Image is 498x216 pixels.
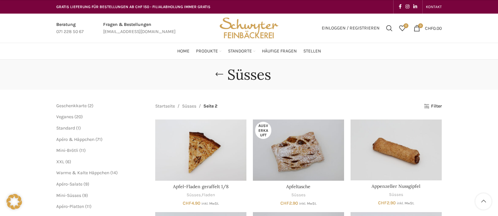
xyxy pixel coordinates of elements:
[475,193,492,210] a: Scroll to top button
[103,21,176,36] a: Infobox link
[211,68,227,81] a: Go back
[396,22,409,35] a: 0
[217,14,281,43] img: Bäckerei Schwyter
[56,159,64,165] a: XXL
[228,45,255,58] a: Standorte
[425,25,442,31] bdi: 0.00
[303,48,321,54] span: Stellen
[397,201,414,205] small: inkl. MwSt.
[303,45,321,58] a: Stellen
[56,181,82,187] a: Apéro-Salate
[56,103,87,108] a: Geschenkkarte
[253,119,344,180] a: Apfeltasche
[56,114,73,119] a: Veganes
[280,200,289,206] span: CHF
[182,103,196,110] a: Süsses
[56,204,84,209] a: Apéro-Platten
[396,22,409,35] div: Meine Wunschliste
[56,193,81,198] a: Mini-Süsses
[177,45,189,58] a: Home
[87,204,90,209] span: 11
[56,137,94,142] a: Apéro & Häppchen
[426,0,442,13] a: KONTAKT
[322,26,380,30] span: Einloggen / Registrieren
[299,201,317,206] small: inkl. MwSt.
[228,48,252,54] span: Standorte
[255,122,271,139] span: Ausverkauft
[378,200,387,206] span: CHF
[155,192,246,198] div: ,
[389,192,403,198] a: Süsses
[351,119,442,180] a: Appenzeller Nussgipfel
[426,5,442,9] span: KONTAKT
[56,21,84,36] a: Infobox link
[291,192,306,198] a: Süsses
[97,137,101,142] span: 71
[187,192,201,198] a: Süsses
[202,192,215,198] a: Fladen
[196,45,222,58] a: Produkte
[67,159,70,165] span: 6
[85,181,88,187] span: 9
[173,184,229,189] a: Apfel-Fladen geraffelt 1/8
[201,201,219,206] small: inkl. MwSt.
[78,125,79,131] span: 1
[56,125,75,131] a: Standard
[397,2,404,11] a: Facebook social link
[196,48,218,54] span: Produkte
[203,103,217,110] span: Seite 2
[227,66,271,83] h1: Süsses
[183,200,200,206] bdi: 4.90
[424,104,442,109] a: Filter
[262,48,297,54] span: Häufige Fragen
[112,170,116,176] span: 14
[411,2,419,11] a: Linkedin social link
[378,200,396,206] bdi: 2.90
[404,2,411,11] a: Instagram social link
[155,103,217,110] nav: Breadcrumb
[56,170,109,176] a: Warme & Kalte Häppchen
[177,48,189,54] span: Home
[89,103,92,108] span: 2
[425,25,433,31] span: CHF
[217,25,281,30] a: Site logo
[418,23,423,28] span: 0
[76,114,81,119] span: 20
[383,22,396,35] a: Suchen
[155,119,246,180] a: Apfel-Fladen geraffelt 1/8
[280,200,298,206] bdi: 2.90
[319,22,383,35] a: Einloggen / Registrieren
[81,148,84,153] span: 11
[286,184,310,189] a: Apfeltasche
[155,103,175,110] a: Startseite
[372,183,420,189] a: Appenzeller Nussgipfel
[404,23,408,28] span: 0
[262,45,297,58] a: Häufige Fragen
[84,193,86,198] span: 9
[53,45,445,58] div: Main navigation
[56,5,211,9] span: GRATIS LIEFERUNG FÜR BESTELLUNGEN AB CHF 150 - FILIALABHOLUNG IMMER GRATIS
[410,22,445,35] a: 0 CHF0.00
[56,148,78,153] a: Mini-Brötli
[183,200,191,206] span: CHF
[423,0,445,13] div: Secondary navigation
